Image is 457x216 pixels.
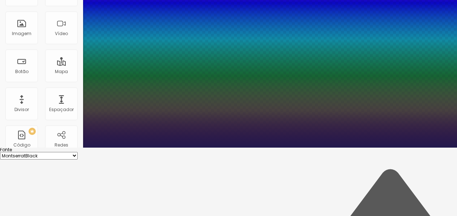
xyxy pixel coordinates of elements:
div: Vídeo [55,31,68,36]
div: Divisor [14,107,29,112]
div: Espaçador [49,107,74,112]
div: Código HTML [7,143,36,153]
div: Botão [15,69,29,74]
div: Mapa [55,69,68,74]
div: Imagem [12,31,31,36]
div: Redes Sociais [47,143,76,153]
